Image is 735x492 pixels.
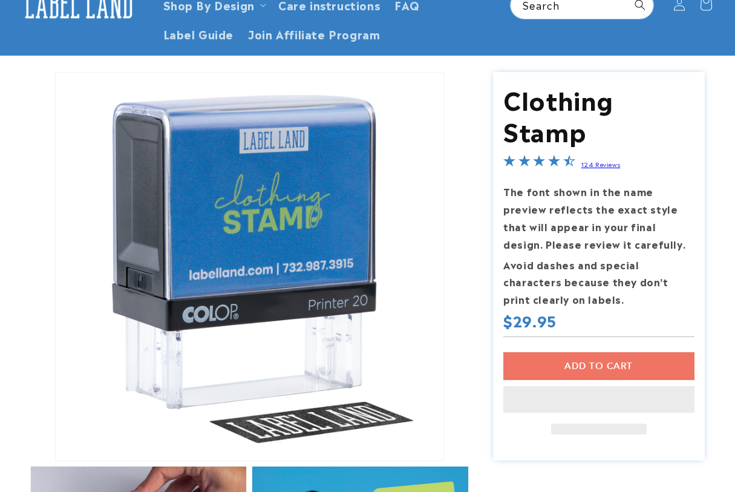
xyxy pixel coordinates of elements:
[503,83,694,146] h1: Clothing Stamp
[163,27,234,41] span: Label Guide
[503,156,575,171] span: 4.4-star overall rating
[248,27,380,41] span: Join Affiliate Program
[503,184,685,251] strong: The font shown in the name preview reflects the exact style that will appear in your final design...
[581,160,621,168] a: 124 Reviews
[241,19,387,48] a: Join Affiliate Program
[156,19,241,48] a: Label Guide
[503,257,668,307] strong: Avoid dashes and special characters because they don’t print clearly on labels.
[503,311,557,330] span: $29.95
